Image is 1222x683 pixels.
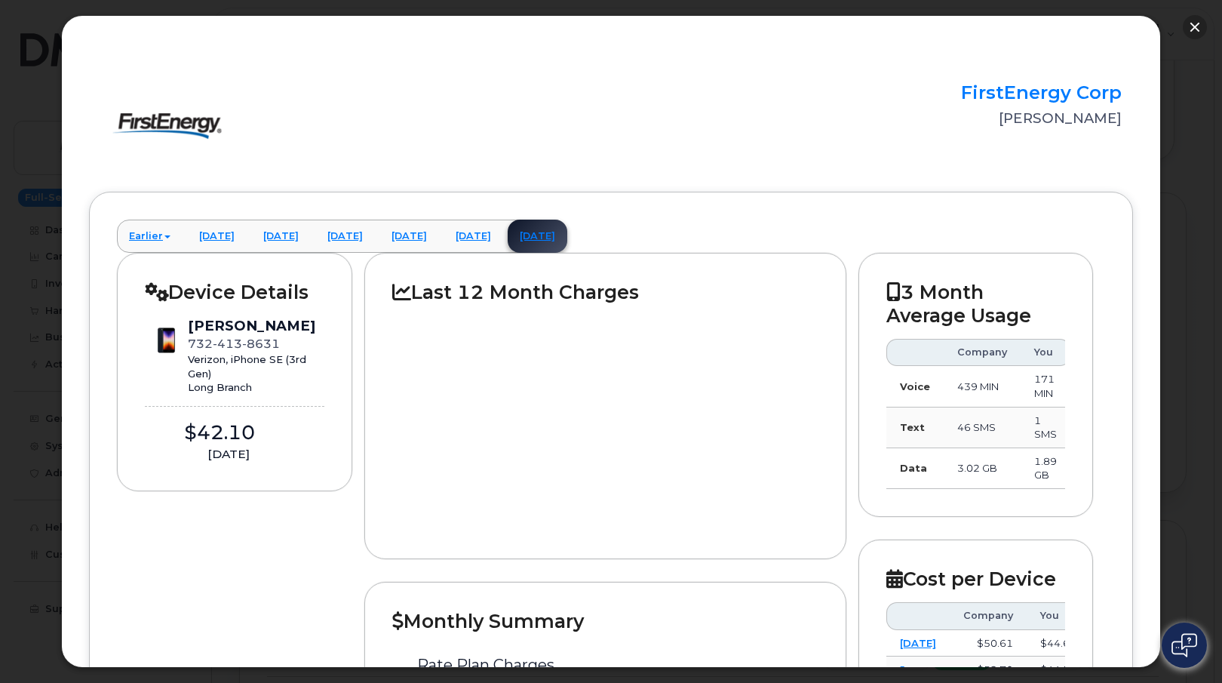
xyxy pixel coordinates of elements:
[392,610,818,632] h2: Monthly Summary
[900,637,936,649] a: [DATE]
[1027,630,1090,657] td: $44.64
[900,663,919,675] a: Jun
[950,630,1027,657] td: $50.61
[1027,602,1090,629] th: You
[1171,633,1197,657] img: Open chat
[950,602,1027,629] th: Company
[417,657,794,673] h3: Rate Plan Charges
